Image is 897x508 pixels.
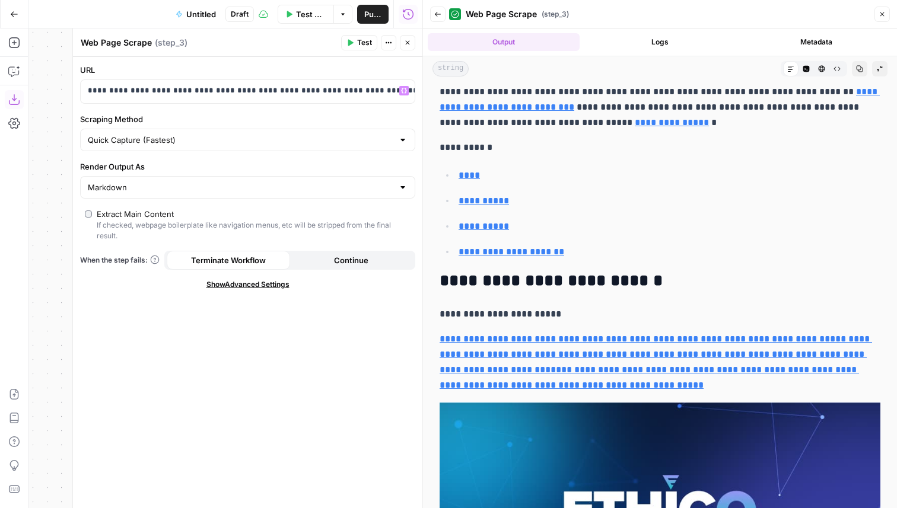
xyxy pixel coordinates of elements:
span: ( step_3 ) [155,37,187,49]
label: URL [80,64,415,76]
button: Continue [290,251,413,270]
span: Publish [364,8,381,20]
button: Output [428,33,580,51]
textarea: Web Page Scrape [81,37,152,49]
div: If checked, webpage boilerplate like navigation menus, etc will be stripped from the final result. [97,220,411,241]
span: Web Page Scrape [466,8,537,20]
span: Continue [334,254,368,266]
span: ( step_3 ) [542,9,569,20]
span: Test Workflow [296,8,326,20]
label: Render Output As [80,161,415,172]
span: Test [357,37,372,48]
button: Logs [584,33,736,51]
label: Scraping Method [80,113,415,125]
button: Untitled [168,5,223,24]
input: Markdown [88,181,393,193]
button: Metadata [740,33,892,51]
input: Quick Capture (Fastest) [88,134,393,146]
span: Untitled [186,8,216,20]
span: Terminate Workflow [191,254,266,266]
a: When the step fails: [80,255,160,266]
button: Test Workflow [278,5,333,24]
button: Test [341,35,377,50]
span: Draft [231,9,249,20]
input: Extract Main ContentIf checked, webpage boilerplate like navigation menus, etc will be stripped f... [85,210,92,218]
span: string [432,61,469,76]
button: Publish [357,5,389,24]
span: Show Advanced Settings [206,279,290,290]
div: Extract Main Content [97,208,174,220]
